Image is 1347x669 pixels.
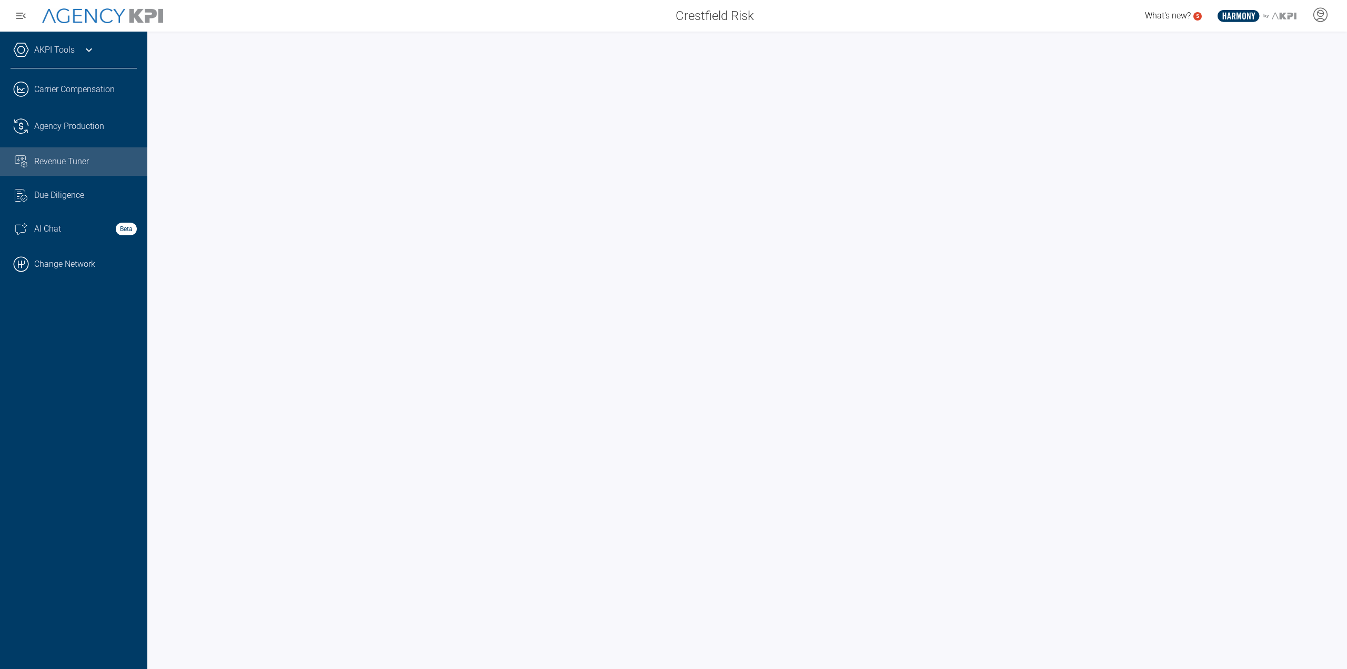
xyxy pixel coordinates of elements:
[34,223,61,235] span: AI Chat
[1145,11,1191,21] span: What's new?
[116,223,137,235] strong: Beta
[34,44,75,56] a: AKPI Tools
[676,6,754,25] span: Crestfield Risk
[1196,13,1199,19] text: 5
[1193,12,1202,21] a: 5
[34,189,84,202] span: Due Diligence
[34,155,89,168] span: Revenue Tuner
[34,120,104,133] span: Agency Production
[42,8,163,24] img: AgencyKPI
